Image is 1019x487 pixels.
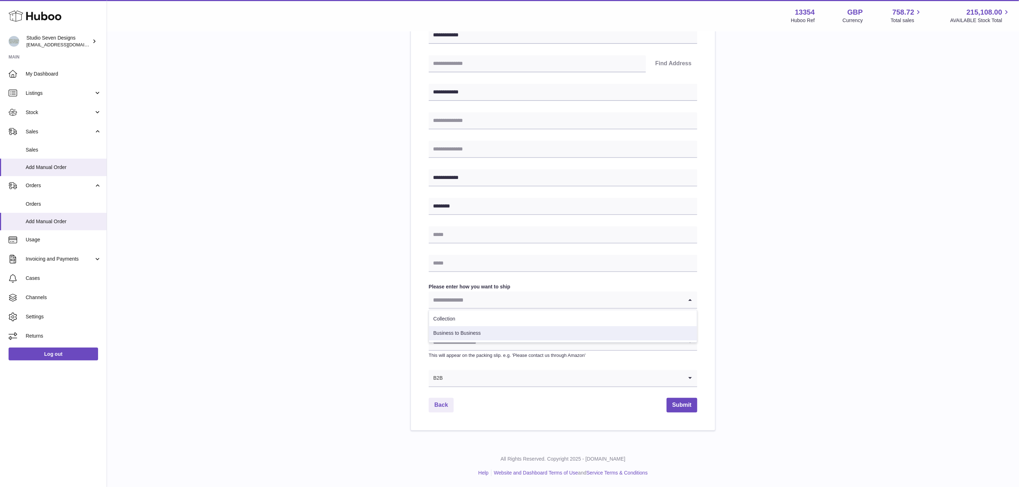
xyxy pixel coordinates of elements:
[494,470,578,476] a: Website and Dashboard Terms of Use
[429,292,683,308] input: Search for option
[847,7,863,17] strong: GBP
[843,17,863,24] div: Currency
[586,470,648,476] a: Service Terms & Conditions
[667,398,697,412] button: Submit
[950,17,1010,24] span: AVAILABLE Stock Total
[429,283,697,290] label: Please enter how you want to ship
[891,17,922,24] span: Total sales
[429,312,697,326] li: Collection
[26,147,101,153] span: Sales
[26,333,101,339] span: Returns
[491,470,648,476] li: and
[967,7,1002,17] span: 215,108.00
[26,90,94,97] span: Listings
[892,7,914,17] span: 758.72
[429,292,697,309] div: Search for option
[26,275,101,282] span: Cases
[26,182,94,189] span: Orders
[429,398,454,412] a: Back
[429,370,697,387] div: Search for option
[26,128,94,135] span: Sales
[429,370,443,386] span: B2B
[26,35,91,48] div: Studio Seven Designs
[26,236,101,243] span: Usage
[26,109,94,116] span: Stock
[429,326,697,340] li: Business to Business
[113,456,1013,462] p: All Rights Reserved. Copyright 2025 - [DOMAIN_NAME]
[26,42,105,47] span: [EMAIL_ADDRESS][DOMAIN_NAME]
[478,470,489,476] a: Help
[26,256,94,262] span: Invoicing and Payments
[443,370,683,386] input: Search for option
[9,348,98,360] a: Log out
[429,352,697,359] p: This will appear on the packing slip. e.g. 'Please contact us through Amazon'
[26,218,101,225] span: Add Manual Order
[26,201,101,207] span: Orders
[795,7,815,17] strong: 13354
[26,71,101,77] span: My Dashboard
[429,334,697,351] div: Search for option
[26,164,101,171] span: Add Manual Order
[791,17,815,24] div: Huboo Ref
[9,36,19,47] img: internalAdmin-13354@internal.huboo.com
[26,294,101,301] span: Channels
[891,7,922,24] a: 758.72 Total sales
[950,7,1010,24] a: 215,108.00 AVAILABLE Stock Total
[26,313,101,320] span: Settings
